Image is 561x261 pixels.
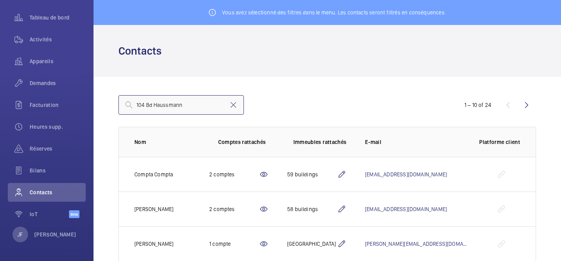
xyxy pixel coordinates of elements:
[287,170,337,178] div: 59 buildings
[134,138,197,146] p: Nom
[293,138,347,146] p: Immeubles rattachés
[218,138,266,146] p: Comptes rattachés
[134,240,173,248] p: [PERSON_NAME]
[365,241,486,247] a: [PERSON_NAME][EMAIL_ADDRESS][DOMAIN_NAME]
[287,205,337,213] div: 58 buildings
[209,240,259,248] div: 1 compte
[365,206,447,212] a: [EMAIL_ADDRESS][DOMAIN_NAME]
[30,14,86,21] span: Tableau de bord
[30,145,86,153] span: Réserves
[30,57,86,65] span: Appareils
[69,210,79,218] span: Beta
[134,170,173,178] p: Compta Compta
[118,95,244,115] input: Recherche par nom, prénom, mail ou client
[30,79,86,87] span: Demandes
[30,101,86,109] span: Facturation
[18,231,23,238] p: JF
[287,240,337,248] div: [GEOGRAPHIC_DATA]
[30,36,86,43] span: Activités
[209,205,259,213] div: 2 comptes
[209,170,259,178] div: 2 comptes
[30,123,86,131] span: Heures supp.
[30,188,86,196] span: Contacts
[30,167,86,174] span: Bilans
[479,138,520,146] p: Platforme client
[30,210,69,218] span: IoT
[365,171,447,178] a: [EMAIL_ADDRESS][DOMAIN_NAME]
[365,138,467,146] p: E-mail
[464,101,491,109] div: 1 – 10 of 24
[118,44,166,58] h1: Contacts
[34,231,76,238] p: [PERSON_NAME]
[134,205,173,213] p: [PERSON_NAME]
